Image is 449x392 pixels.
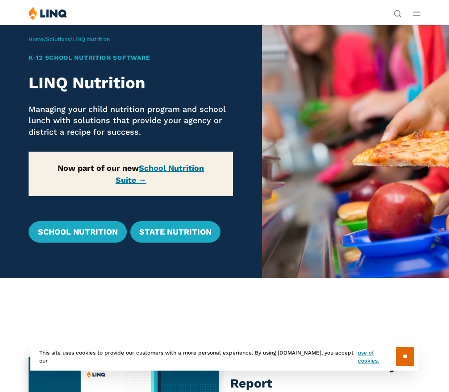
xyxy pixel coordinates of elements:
p: Managing your child nutrition program and school lunch with solutions that provide your agency or... [29,103,233,138]
a: use of cookies. [358,349,396,365]
a: State Nutrition [130,221,220,243]
img: LINQ | K‑12 Software [29,6,67,20]
strong: LINQ Nutrition [29,73,146,92]
div: This site uses cookies to provide our customers with a more personal experience. By using [DOMAIN... [30,342,419,371]
a: Home [29,36,44,42]
strong: 2023 K-12 Nutrition Survey Report [230,358,396,391]
button: Open Main Menu [413,8,420,18]
button: Open Search Bar [394,9,402,17]
a: Solutions [46,36,70,42]
nav: Utility Navigation [394,6,402,17]
strong: Now part of our new [58,163,204,185]
a: School Nutrition Suite → [116,163,204,185]
h1: K‑12 School Nutrition Software [29,53,233,62]
span: LINQ Nutrition [72,36,110,42]
img: Nutrition Overview Banner [262,25,449,278]
span: / / [29,36,110,42]
a: School Nutrition [29,221,126,243]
